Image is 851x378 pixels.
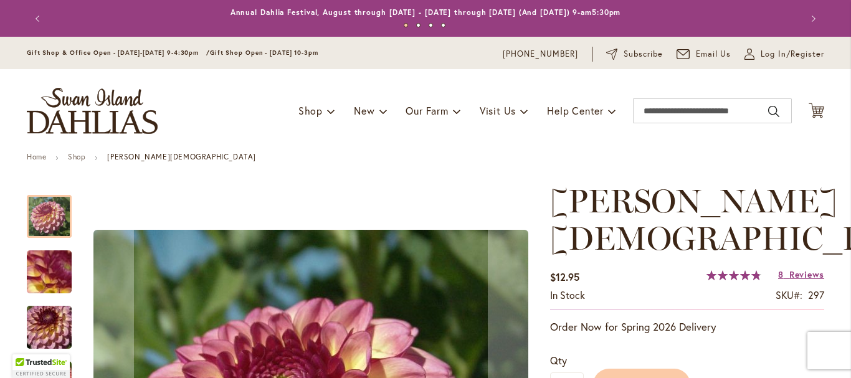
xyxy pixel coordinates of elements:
strong: SKU [776,288,802,301]
a: Annual Dahlia Festival, August through [DATE] - [DATE] through [DATE] (And [DATE]) 9-am5:30pm [231,7,621,17]
iframe: Launch Accessibility Center [9,334,44,369]
button: Next [799,6,824,31]
span: In stock [550,288,585,301]
button: Previous [27,6,52,31]
button: 2 of 4 [416,23,421,27]
a: [PHONE_NUMBER] [503,48,578,60]
span: Subscribe [624,48,663,60]
span: Log In/Register [761,48,824,60]
span: Shop [298,104,323,117]
div: Foxy Lady [27,182,84,238]
img: Foxy Lady [4,239,94,306]
img: Foxy Lady [4,298,94,357]
span: Visit Us [480,104,516,117]
span: New [354,104,374,117]
span: Reviews [789,268,824,280]
a: Log In/Register [744,48,824,60]
span: Gift Shop Open - [DATE] 10-3pm [210,49,318,57]
span: Gift Shop & Office Open - [DATE]-[DATE] 9-4:30pm / [27,49,210,57]
div: 297 [808,288,824,303]
span: Help Center [547,104,604,117]
a: Subscribe [606,48,663,60]
p: Order Now for Spring 2026 Delivery [550,319,824,334]
a: Shop [68,152,85,161]
div: Availability [550,288,585,303]
a: 8 Reviews [778,268,824,280]
div: Foxy Lady [27,238,84,293]
a: Email Us [677,48,731,60]
a: Home [27,152,46,161]
span: Our Farm [406,104,448,117]
button: 1 of 4 [404,23,408,27]
a: store logo [27,88,158,134]
span: Qty [550,354,567,367]
span: 8 [778,268,784,280]
span: Email Us [696,48,731,60]
div: 97% [706,270,761,280]
strong: [PERSON_NAME][DEMOGRAPHIC_DATA] [107,152,256,161]
button: 4 of 4 [441,23,445,27]
div: Foxy Lady [27,293,84,349]
button: 3 of 4 [429,23,433,27]
span: $12.95 [550,270,579,283]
